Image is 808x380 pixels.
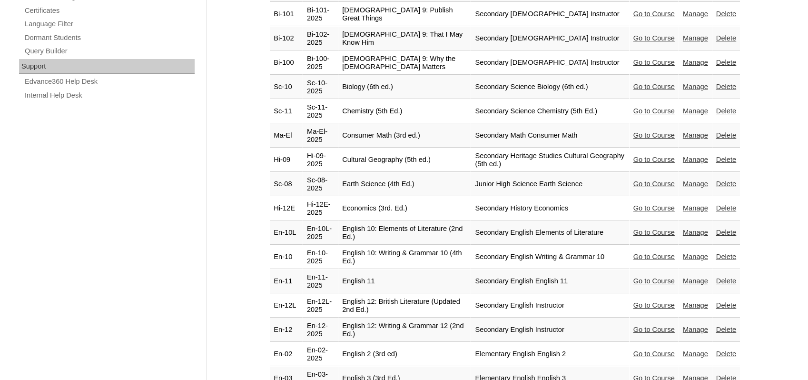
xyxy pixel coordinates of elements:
a: Go to Course [633,59,675,66]
td: Bi-100 [270,51,303,75]
a: Manage [683,350,708,358]
a: Delete [716,204,736,212]
td: Secondary English English 11 [471,270,629,293]
a: Delete [716,156,736,163]
td: Earth Science (4th Ed.) [338,172,471,196]
td: Secondary English Writing & Grammar 10 [471,245,629,269]
td: Bi-101 [270,2,303,26]
td: Sc-10-2025 [303,75,338,99]
td: [DEMOGRAPHIC_DATA] 9: Publish Great Things [338,2,471,26]
td: Elementary English English 2 [471,342,629,366]
a: Manage [683,10,708,18]
td: Sc-08 [270,172,303,196]
td: Hi-12E [270,197,303,220]
a: Go to Course [633,34,675,42]
a: Edvance360 Help Desk [24,76,195,88]
td: Bi-101-2025 [303,2,338,26]
td: Chemistry (5th Ed.) [338,100,471,123]
td: Sc-11-2025 [303,100,338,123]
td: Bi-102-2025 [303,27,338,50]
a: Go to Course [633,277,675,285]
a: Manage [683,277,708,285]
td: English 12: British Literature (Updated 2nd Ed.) [338,294,471,318]
a: Go to Course [633,229,675,236]
td: En-12 [270,318,303,342]
td: English 2 (3rd ed) [338,342,471,366]
div: Support [19,59,195,74]
a: Language Filter [24,18,195,30]
a: Delete [716,10,736,18]
td: En-10-2025 [303,245,338,269]
td: En-10L-2025 [303,221,338,245]
td: Secondary Heritage Studies Cultural Geography (5th ed.) [471,148,629,172]
td: Secondary [DEMOGRAPHIC_DATA] Instructor [471,27,629,50]
a: Go to Course [633,107,675,115]
td: En-11 [270,270,303,293]
td: Bi-102 [270,27,303,50]
a: Query Builder [24,45,195,57]
td: English 12: Writing & Grammar 12 (2nd Ed.) [338,318,471,342]
td: English 11 [338,270,471,293]
a: Manage [683,156,708,163]
a: Manage [683,253,708,260]
a: Manage [683,180,708,188]
td: En-10 [270,245,303,269]
a: Go to Course [633,10,675,18]
td: Bi-100-2025 [303,51,338,75]
td: Secondary English Instructor [471,318,629,342]
td: Secondary History Economics [471,197,629,220]
td: Secondary Science Chemistry (5th Ed.) [471,100,629,123]
td: Hi-09 [270,148,303,172]
a: Manage [683,131,708,139]
td: Sc-08-2025 [303,172,338,196]
a: Delete [716,131,736,139]
td: Sc-11 [270,100,303,123]
td: En-12L [270,294,303,318]
td: [DEMOGRAPHIC_DATA] 9: That I May Know Him [338,27,471,50]
a: Delete [716,34,736,42]
td: Hi-09-2025 [303,148,338,172]
a: Go to Course [633,204,675,212]
a: Delete [716,277,736,285]
td: Ma-El-2025 [303,124,338,148]
td: [DEMOGRAPHIC_DATA] 9: Why the [DEMOGRAPHIC_DATA] Matters [338,51,471,75]
td: Cultural Geography (5th ed.) [338,148,471,172]
a: Go to Course [633,253,675,260]
td: Ma-El [270,124,303,148]
td: Secondary Science Biology (6th ed.) [471,75,629,99]
a: Manage [683,83,708,90]
a: Manage [683,34,708,42]
td: En-12L-2025 [303,294,338,318]
a: Manage [683,107,708,115]
a: Go to Course [633,326,675,333]
td: Economics (3rd. Ed.) [338,197,471,220]
a: Manage [683,326,708,333]
td: Secondary English Instructor [471,294,629,318]
a: Delete [716,350,736,358]
a: Dormant Students [24,32,195,44]
a: Go to Course [633,180,675,188]
a: Internal Help Desk [24,90,195,101]
a: Manage [683,229,708,236]
td: Consumer Math (3rd ed.) [338,124,471,148]
td: English 10: Writing & Grammar 10 (4th Ed.) [338,245,471,269]
td: Junior High Science Earth Science [471,172,629,196]
a: Go to Course [633,131,675,139]
td: En-02-2025 [303,342,338,366]
a: Delete [716,301,736,309]
td: En-10L [270,221,303,245]
td: En-02 [270,342,303,366]
a: Go to Course [633,83,675,90]
a: Manage [683,301,708,309]
td: Secondary English Elements of Literature [471,221,629,245]
a: Go to Course [633,156,675,163]
a: Delete [716,59,736,66]
a: Delete [716,253,736,260]
a: Delete [716,107,736,115]
a: Certificates [24,5,195,17]
td: Secondary [DEMOGRAPHIC_DATA] Instructor [471,51,629,75]
td: Hi-12E-2025 [303,197,338,220]
td: English 10: Elements of Literature (2nd Ed.) [338,221,471,245]
td: Secondary Math Consumer Math [471,124,629,148]
a: Go to Course [633,350,675,358]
